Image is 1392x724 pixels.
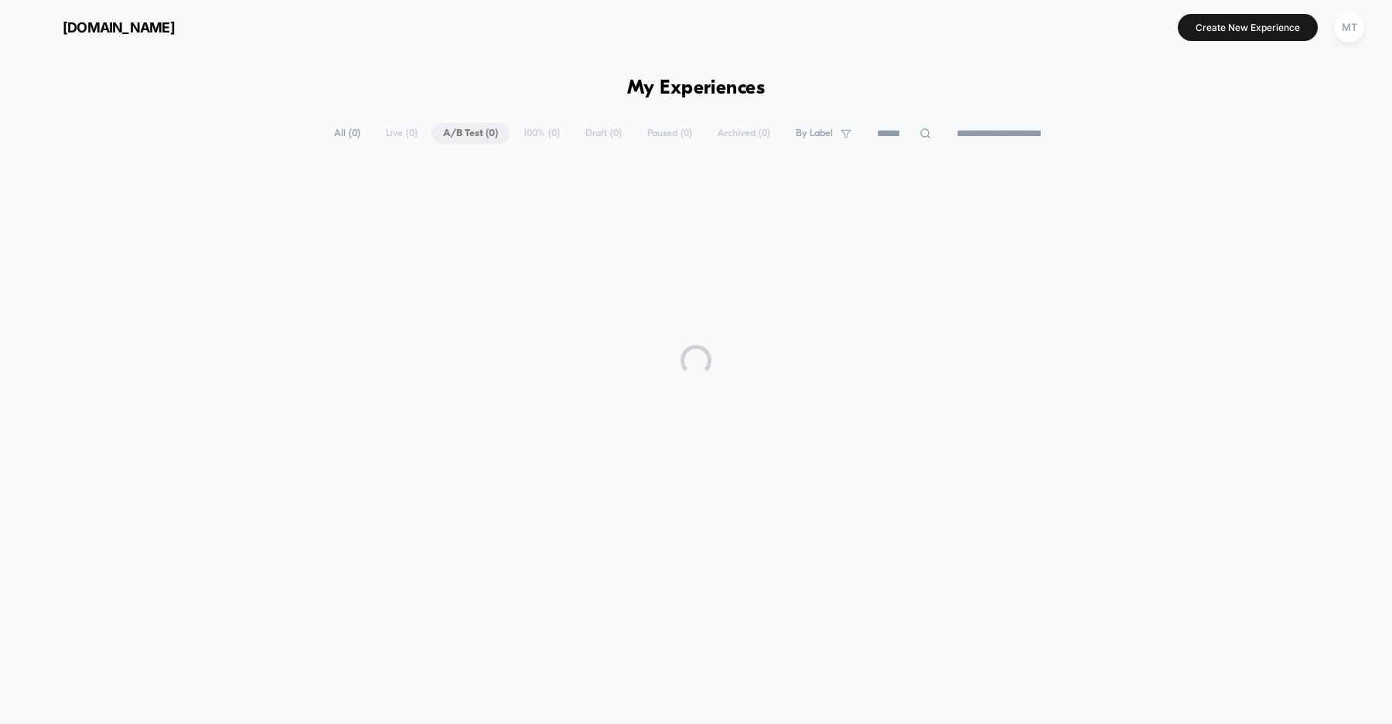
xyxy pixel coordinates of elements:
button: [DOMAIN_NAME] [23,15,179,39]
button: Create New Experience [1178,14,1318,41]
span: All ( 0 ) [322,123,372,144]
span: By Label [796,128,833,139]
span: [DOMAIN_NAME] [63,19,175,36]
button: MT [1329,12,1369,43]
div: MT [1334,12,1364,43]
h1: My Experiences [627,77,766,100]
